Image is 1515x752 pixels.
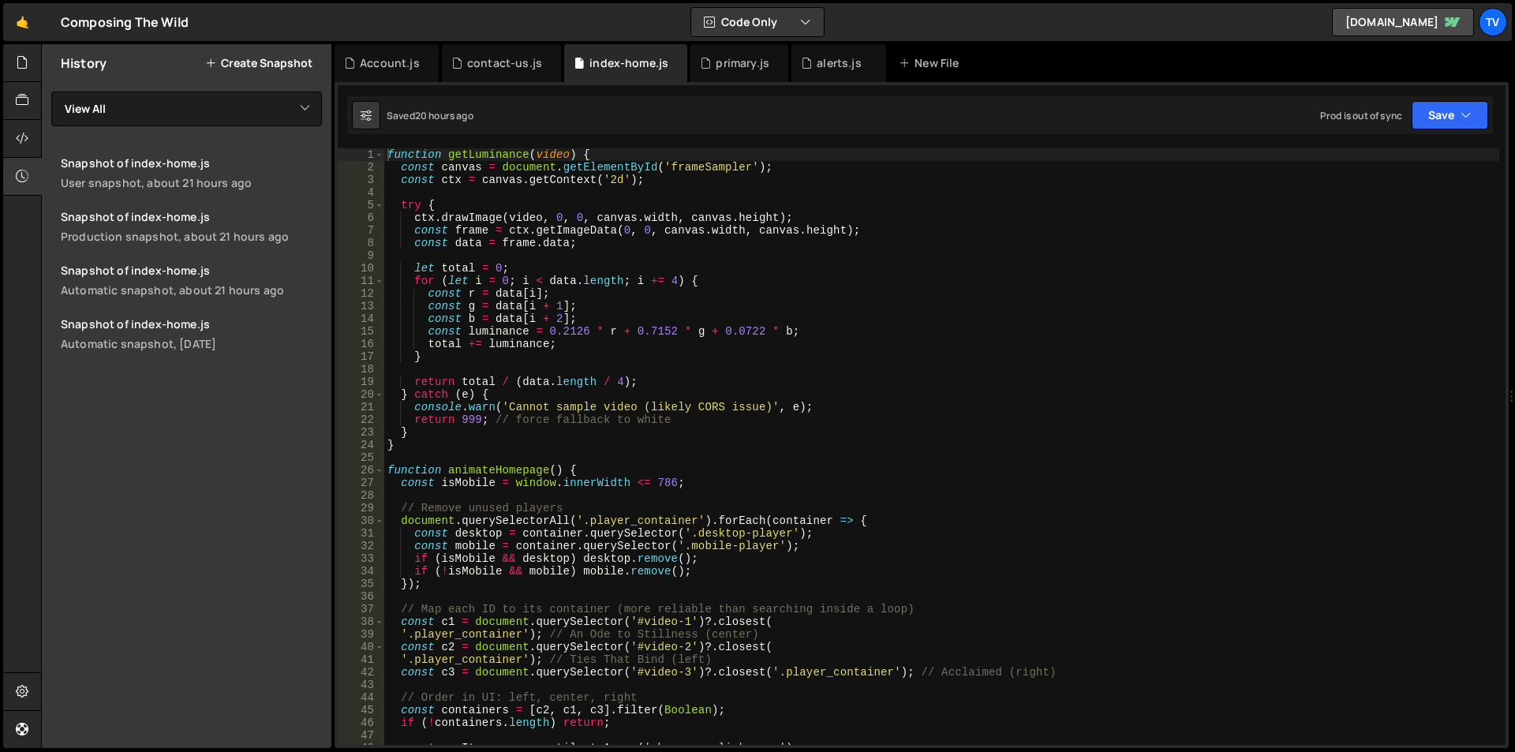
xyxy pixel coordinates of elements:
a: Snapshot of index-home.js Automatic snapshot, [DATE] [51,307,331,361]
a: 🤙 [3,3,42,41]
button: Code Only [691,8,824,36]
div: 29 [338,502,384,514]
div: 45 [338,704,384,716]
div: 4 [338,186,384,199]
div: 33 [338,552,384,565]
div: 20 [338,388,384,401]
div: 13 [338,300,384,312]
div: 43 [338,679,384,691]
div: primary.js [716,55,769,71]
div: 32 [338,540,384,552]
div: 11 [338,275,384,287]
div: Composing The Wild [61,13,189,32]
div: 22 [338,413,384,426]
div: 40 [338,641,384,653]
a: Snapshot of index-home.js Automatic snapshot, about 21 hours ago [51,253,331,307]
div: 31 [338,527,384,540]
div: 36 [338,590,384,603]
div: Account.js [360,55,420,71]
div: 7 [338,224,384,237]
div: Automatic snapshot, [DATE] [61,336,322,351]
div: alerts.js [817,55,861,71]
div: 18 [338,363,384,376]
div: 28 [338,489,384,502]
div: Snapshot of index-home.js [61,263,322,278]
div: 26 [338,464,384,477]
div: 9 [338,249,384,262]
div: 3 [338,174,384,186]
div: 23 [338,426,384,439]
div: 35 [338,578,384,590]
div: 14 [338,312,384,325]
div: 34 [338,565,384,578]
div: Snapshot of index-home.js [61,316,322,331]
div: Production snapshot, about 21 hours ago [61,229,322,244]
div: Snapshot of index-home.js [61,155,322,170]
div: 5 [338,199,384,211]
div: 10 [338,262,384,275]
div: contact-us.js [467,55,542,71]
a: [DOMAIN_NAME] [1332,8,1474,36]
div: 39 [338,628,384,641]
div: New File [899,55,965,71]
div: Saved [387,109,473,122]
div: 41 [338,653,384,666]
div: 19 [338,376,384,388]
div: 37 [338,603,384,615]
div: 27 [338,477,384,489]
div: 2 [338,161,384,174]
div: 8 [338,237,384,249]
a: Snapshot of index-home.js Production snapshot, about 21 hours ago [51,200,331,253]
div: 38 [338,615,384,628]
div: 16 [338,338,384,350]
div: index-home.js [589,55,668,71]
div: User snapshot, about 21 hours ago [61,175,322,190]
div: 30 [338,514,384,527]
div: 12 [338,287,384,300]
h2: History [61,54,107,72]
button: Create Snapshot [205,57,312,69]
div: 47 [338,729,384,742]
a: TV [1479,8,1507,36]
div: 21 [338,401,384,413]
div: Automatic snapshot, about 21 hours ago [61,282,322,297]
div: 24 [338,439,384,451]
div: 42 [338,666,384,679]
div: 1 [338,148,384,161]
button: Save [1412,101,1488,129]
div: 25 [338,451,384,464]
div: 17 [338,350,384,363]
a: Snapshot of index-home.js User snapshot, about 21 hours ago [51,146,331,200]
div: 15 [338,325,384,338]
div: 6 [338,211,384,224]
div: 44 [338,691,384,704]
div: 20 hours ago [415,109,473,122]
div: 46 [338,716,384,729]
div: Prod is out of sync [1320,109,1402,122]
div: Snapshot of index-home.js [61,209,322,224]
